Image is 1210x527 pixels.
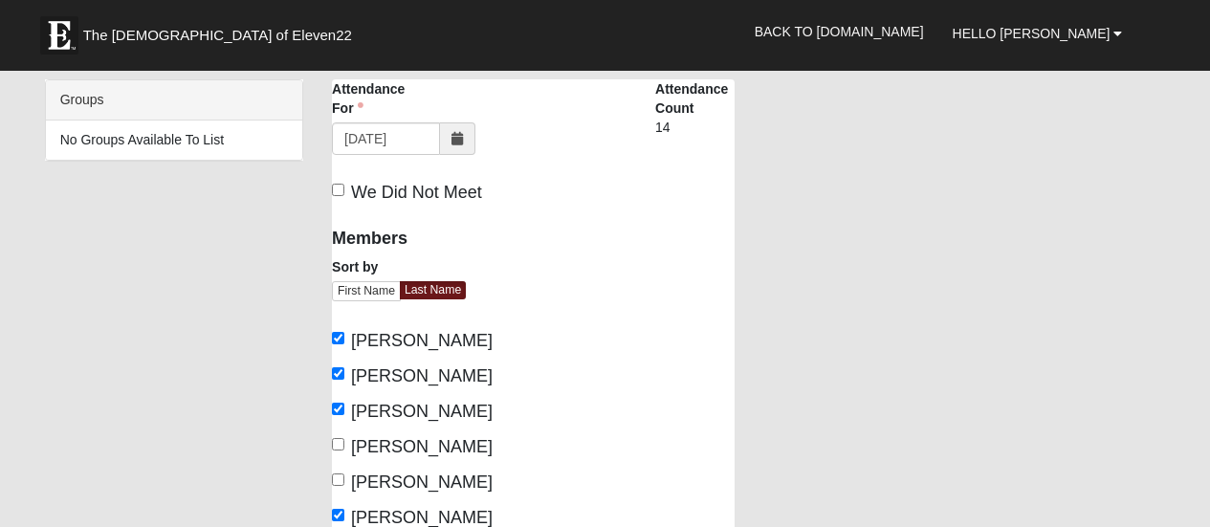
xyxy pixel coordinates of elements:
a: First Name [332,281,401,301]
input: We Did Not Meet [332,184,344,196]
a: Last Name [400,281,466,299]
label: Sort by [332,257,378,276]
input: [PERSON_NAME] [332,332,344,344]
span: [PERSON_NAME] [351,437,493,456]
img: Eleven22 logo [40,16,78,55]
span: Hello [PERSON_NAME] [953,26,1111,41]
span: [PERSON_NAME] [351,366,493,385]
label: Attendance For [332,79,411,118]
div: 14 [655,118,735,150]
a: Back to [DOMAIN_NAME] [740,8,938,55]
span: [PERSON_NAME] [351,331,493,350]
input: [PERSON_NAME] [332,438,344,450]
li: No Groups Available To List [46,121,302,160]
span: The [DEMOGRAPHIC_DATA] of Eleven22 [83,26,352,45]
input: [PERSON_NAME] [332,473,344,486]
div: Groups [46,80,302,121]
a: Hello [PERSON_NAME] [938,10,1137,57]
span: [PERSON_NAME] [351,402,493,421]
input: [PERSON_NAME] [332,367,344,380]
a: The [DEMOGRAPHIC_DATA] of Eleven22 [31,7,413,55]
span: [PERSON_NAME] [351,472,493,492]
span: We Did Not Meet [351,183,482,202]
input: [PERSON_NAME] [332,403,344,415]
label: Attendance Count [655,79,735,118]
h4: Members [332,229,518,250]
